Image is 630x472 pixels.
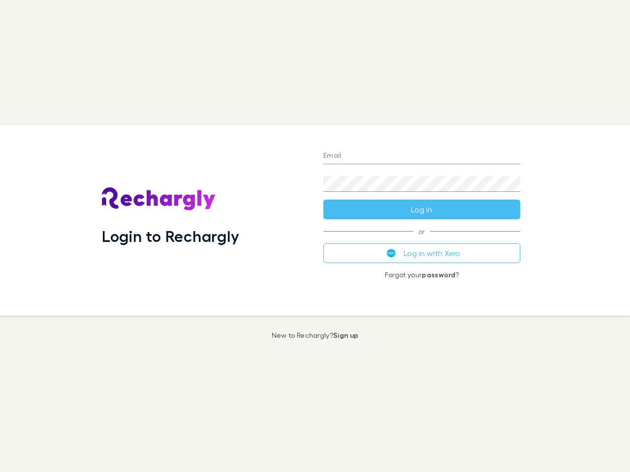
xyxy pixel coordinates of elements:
button: Log in with Xero [323,243,520,263]
p: New to Rechargly? [272,331,359,339]
button: Log in [323,200,520,219]
p: Forgot your ? [323,271,520,279]
img: Xero's logo [387,249,396,258]
h1: Login to Rechargly [102,227,239,245]
span: or [323,231,520,232]
a: Sign up [333,331,358,339]
img: Rechargly's Logo [102,187,216,211]
a: password [422,270,455,279]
